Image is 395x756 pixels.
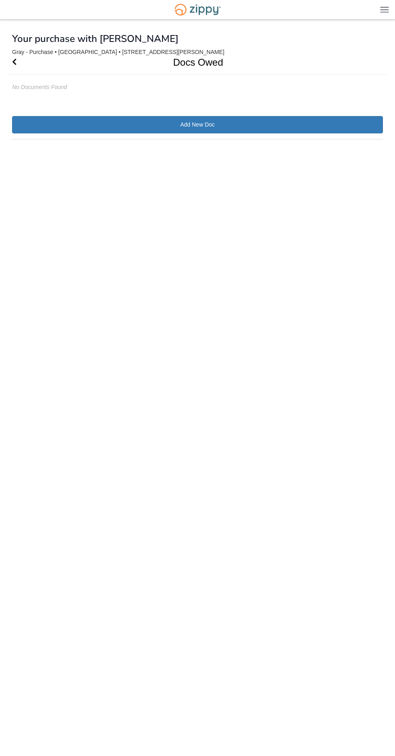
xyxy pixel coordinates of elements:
img: Mobile Dropdown Menu [380,6,389,12]
a: Go Back [12,50,17,75]
a: Add New Doc [12,116,383,133]
em: No Documents Found [12,84,67,90]
h1: Your purchase with [PERSON_NAME] [12,33,179,44]
h1: Docs Owed [6,50,380,75]
div: Gray - Purchase • [GEOGRAPHIC_DATA] • [STREET_ADDRESS][PERSON_NAME] [12,49,383,56]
